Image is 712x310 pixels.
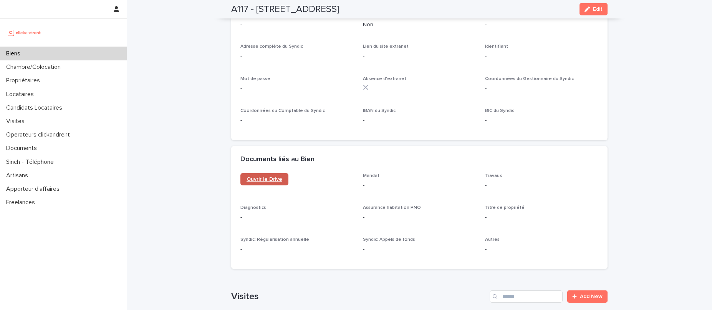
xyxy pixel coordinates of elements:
[485,77,574,81] span: Coordonnées du Gestionnaire du Syndic
[580,294,603,299] span: Add New
[485,44,508,49] span: Identifiant
[231,4,339,15] h2: A117 - [STREET_ADDRESS]
[3,185,66,193] p: Apporteur d'affaires
[363,182,476,190] p: -
[363,237,415,242] span: Syndic: Appels de fonds
[485,237,500,242] span: Autres
[485,205,525,210] span: Titre de propriété
[3,118,31,125] p: Visites
[363,245,476,253] p: -
[247,177,282,182] span: Ouvrir le Drive
[6,25,43,40] img: UCB0brd3T0yccxBKYDjQ
[363,117,476,125] p: -
[363,205,421,210] span: Assurance habitation PNO
[240,173,288,185] a: Ouvrir le Drive
[240,44,303,49] span: Adresse complète du Syndic
[3,158,60,166] p: Sinch - Téléphone
[567,290,608,303] a: Add New
[3,199,41,206] p: Freelances
[485,85,598,93] p: -
[3,50,26,57] p: Biens
[3,104,68,112] p: Candidats Locataires
[3,63,67,71] p: Chambre/Colocation
[240,245,354,253] p: -
[231,291,487,302] h1: Visites
[485,245,598,253] p: -
[363,53,476,61] p: -
[3,131,76,138] p: Operateurs clickandrent
[3,145,43,152] p: Documents
[240,53,354,61] p: -
[363,213,476,222] p: -
[240,21,354,29] p: -
[485,53,598,61] p: -
[240,205,266,210] span: Diagnostics
[240,237,309,242] span: Syndic: Régularisation annuelle
[3,77,46,84] p: Propriétaires
[485,182,598,190] p: -
[3,172,34,179] p: Artisans
[240,108,325,113] span: Coordonnées du Comptable du Syndic
[593,7,603,12] span: Edit
[363,44,409,49] span: Lien du site extranet
[363,21,476,29] p: Non
[240,213,354,222] p: -
[485,108,514,113] span: BIC du Syndic
[240,77,270,81] span: Mot de passe
[490,290,563,303] input: Search
[240,85,354,93] p: -
[363,173,379,178] span: Mandat
[485,213,598,222] p: -
[580,3,608,15] button: Edit
[485,117,598,125] p: -
[485,173,502,178] span: Travaux
[240,117,354,125] p: -
[3,91,40,98] p: Locataires
[363,108,396,113] span: IBAN du Syndic
[485,21,598,29] p: -
[363,77,406,81] span: Absence d'extranet
[240,155,315,164] h2: Documents liés au Bien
